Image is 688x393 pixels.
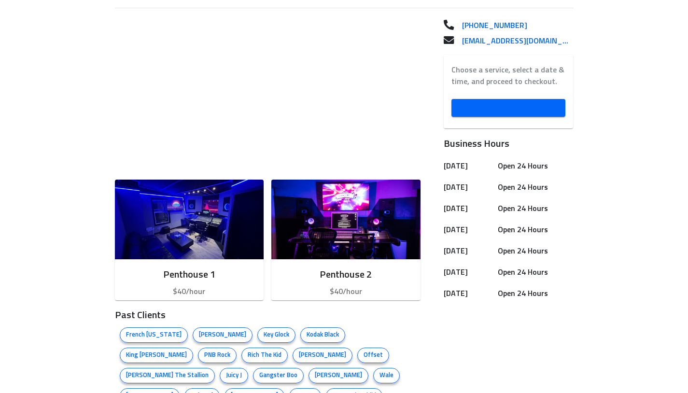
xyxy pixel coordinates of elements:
span: Kodak Black [301,330,345,340]
h6: Open 24 Hours [498,202,570,215]
h6: Business Hours [444,136,574,152]
span: [PERSON_NAME] The Stallion [120,371,214,380]
span: PNB Rock [198,351,236,360]
a: Book Now [451,99,566,117]
p: $40/hour [123,286,256,297]
span: Wale [374,371,399,380]
h3: Past Clients [115,308,421,323]
span: Juicy J [220,371,248,380]
h6: Penthouse 1 [123,267,256,282]
span: [PERSON_NAME] [193,330,252,340]
span: [PERSON_NAME] [309,371,368,380]
h6: [DATE] [444,223,494,237]
img: Room image [271,180,421,259]
h6: Open 24 Hours [498,223,570,237]
h6: [DATE] [444,181,494,194]
a: [PHONE_NUMBER] [454,20,573,31]
h6: Open 24 Hours [498,181,570,194]
span: French [US_STATE] [120,330,187,340]
h6: Open 24 Hours [498,244,570,258]
span: Offset [358,351,389,360]
label: Choose a service, select a date & time, and proceed to checkout. [451,64,566,87]
span: Book Now [459,102,558,114]
h6: Penthouse 2 [279,267,413,282]
h6: Open 24 Hours [498,266,570,279]
span: King [PERSON_NAME] [120,351,193,360]
p: $40/hour [279,286,413,297]
button: Penthouse 1$40/hour [115,180,264,300]
h6: [DATE] [444,159,494,173]
span: [PERSON_NAME] [293,351,352,360]
img: Room image [115,180,264,259]
h6: Open 24 Hours [498,159,570,173]
h6: [DATE] [444,202,494,215]
h6: Open 24 Hours [498,287,570,300]
h6: [DATE] [444,244,494,258]
span: Gangster Boo [253,371,303,380]
button: Penthouse 2$40/hour [271,180,421,300]
span: Rich The Kid [242,351,287,360]
h6: [DATE] [444,287,494,300]
h6: [DATE] [444,266,494,279]
span: Key Glock [258,330,295,340]
a: [EMAIL_ADDRESS][DOMAIN_NAME] [454,35,573,47]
